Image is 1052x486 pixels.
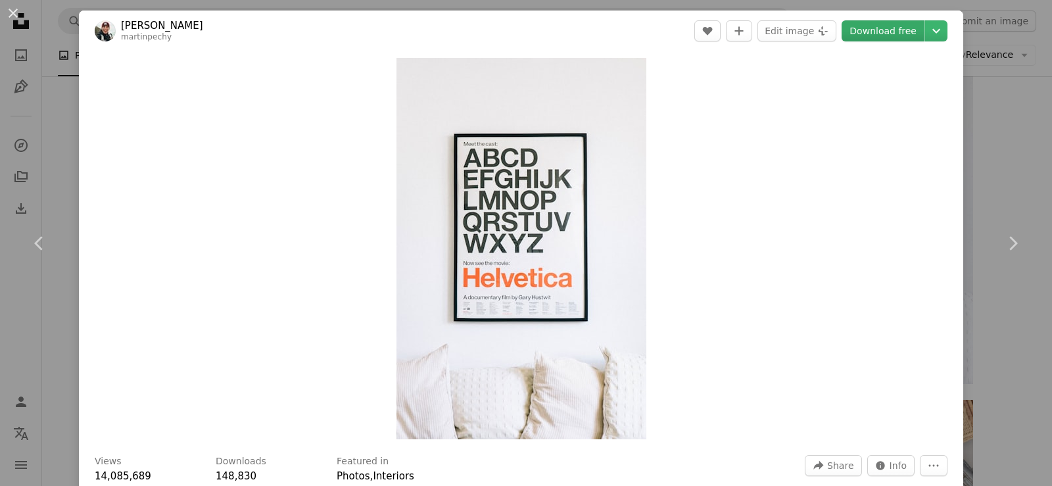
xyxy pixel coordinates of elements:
[370,470,373,482] span: ,
[827,456,853,475] span: Share
[337,455,389,468] h3: Featured in
[867,455,915,476] button: Stats about this image
[920,455,947,476] button: More Actions
[373,470,414,482] a: Interiors
[694,20,721,41] button: Like
[726,20,752,41] button: Add to Collection
[95,455,122,468] h3: Views
[216,470,256,482] span: 148,830
[396,58,646,439] img: wall mounted Helvetica alphabet poster above sofa
[121,19,203,32] a: [PERSON_NAME]
[337,470,370,482] a: Photos
[216,455,266,468] h3: Downloads
[95,470,151,482] span: 14,085,689
[757,20,836,41] button: Edit image
[95,20,116,41] img: Go to Martin Péchy's profile
[973,180,1052,306] a: Next
[842,20,924,41] a: Download free
[925,20,947,41] button: Choose download size
[805,455,861,476] button: Share this image
[121,32,172,41] a: martinpechy
[396,58,646,439] button: Zoom in on this image
[890,456,907,475] span: Info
